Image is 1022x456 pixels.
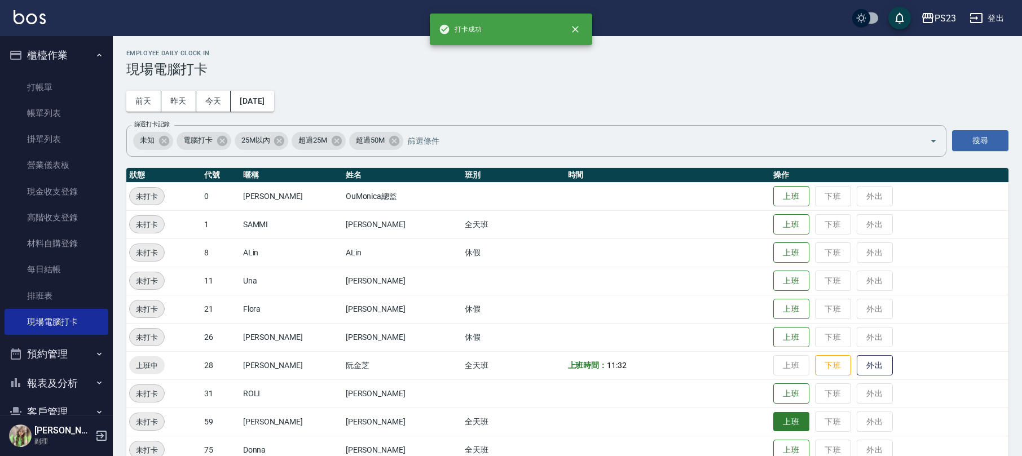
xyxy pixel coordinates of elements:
[130,219,164,231] span: 未打卡
[240,379,343,408] td: ROLI
[240,267,343,295] td: Una
[240,295,343,323] td: Flora
[343,210,462,238] td: [PERSON_NAME]
[5,256,108,282] a: 每日結帳
[130,331,164,343] span: 未打卡
[343,351,462,379] td: 阮金芝
[5,126,108,152] a: 掛單列表
[462,351,565,379] td: 全天班
[5,179,108,205] a: 現金收支登錄
[292,135,334,146] span: 超過25M
[5,100,108,126] a: 帳單列表
[130,444,164,456] span: 未打卡
[462,238,565,267] td: 休假
[5,339,108,369] button: 預約管理
[5,152,108,178] a: 營業儀表板
[126,50,1008,57] h2: Employee Daily Clock In
[607,361,627,370] span: 11:32
[343,295,462,323] td: [PERSON_NAME]
[201,267,240,295] td: 11
[965,8,1008,29] button: 登出
[201,238,240,267] td: 8
[439,24,482,35] span: 打卡成功
[240,351,343,379] td: [PERSON_NAME]
[130,303,164,315] span: 未打卡
[773,383,809,404] button: 上班
[5,397,108,427] button: 客戶管理
[773,271,809,291] button: 上班
[201,379,240,408] td: 31
[177,135,219,146] span: 電腦打卡
[462,323,565,351] td: 休假
[9,424,32,447] img: Person
[201,295,240,323] td: 21
[462,210,565,238] td: 全天班
[201,323,240,351] td: 26
[924,132,942,150] button: Open
[773,214,809,235] button: 上班
[134,120,170,129] label: 篩選打卡記錄
[343,238,462,267] td: ALin
[462,168,565,183] th: 班別
[126,168,201,183] th: 狀態
[201,351,240,379] td: 28
[343,182,462,210] td: OuMonica總監
[888,7,911,29] button: save
[130,416,164,428] span: 未打卡
[565,168,770,183] th: 時間
[14,10,46,24] img: Logo
[130,388,164,400] span: 未打卡
[130,191,164,202] span: 未打卡
[5,74,108,100] a: 打帳單
[34,425,92,436] h5: [PERSON_NAME]
[462,408,565,436] td: 全天班
[952,130,1008,151] button: 搜尋
[405,131,910,150] input: 篩選條件
[343,408,462,436] td: [PERSON_NAME]
[349,132,403,150] div: 超過50M
[231,91,274,112] button: [DATE]
[815,355,851,376] button: 下班
[773,242,809,263] button: 上班
[240,323,343,351] td: [PERSON_NAME]
[133,135,161,146] span: 未知
[201,182,240,210] td: 0
[5,231,108,256] a: 材料自購登錄
[343,267,462,295] td: [PERSON_NAME]
[240,182,343,210] td: [PERSON_NAME]
[773,327,809,348] button: 上班
[196,91,231,112] button: 今天
[563,17,588,42] button: close
[161,91,196,112] button: 昨天
[292,132,346,150] div: 超過25M
[201,168,240,183] th: 代號
[240,408,343,436] td: [PERSON_NAME]
[349,135,391,146] span: 超過50M
[935,11,956,25] div: PS23
[201,210,240,238] td: 1
[201,408,240,436] td: 59
[773,412,809,432] button: 上班
[5,369,108,398] button: 報表及分析
[240,238,343,267] td: ALin
[5,41,108,70] button: 櫃檯作業
[5,309,108,335] a: 現場電腦打卡
[177,132,231,150] div: 電腦打卡
[462,295,565,323] td: 休假
[240,168,343,183] th: 暱稱
[770,168,1008,183] th: 操作
[133,132,173,150] div: 未知
[129,360,165,371] span: 上班中
[5,283,108,309] a: 排班表
[343,323,462,351] td: [PERSON_NAME]
[857,355,893,376] button: 外出
[240,210,343,238] td: SAMMI
[568,361,607,370] b: 上班時間：
[130,247,164,259] span: 未打卡
[235,135,277,146] span: 25M以內
[343,379,462,408] td: [PERSON_NAME]
[235,132,289,150] div: 25M以內
[34,436,92,446] p: 副理
[773,299,809,320] button: 上班
[343,168,462,183] th: 姓名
